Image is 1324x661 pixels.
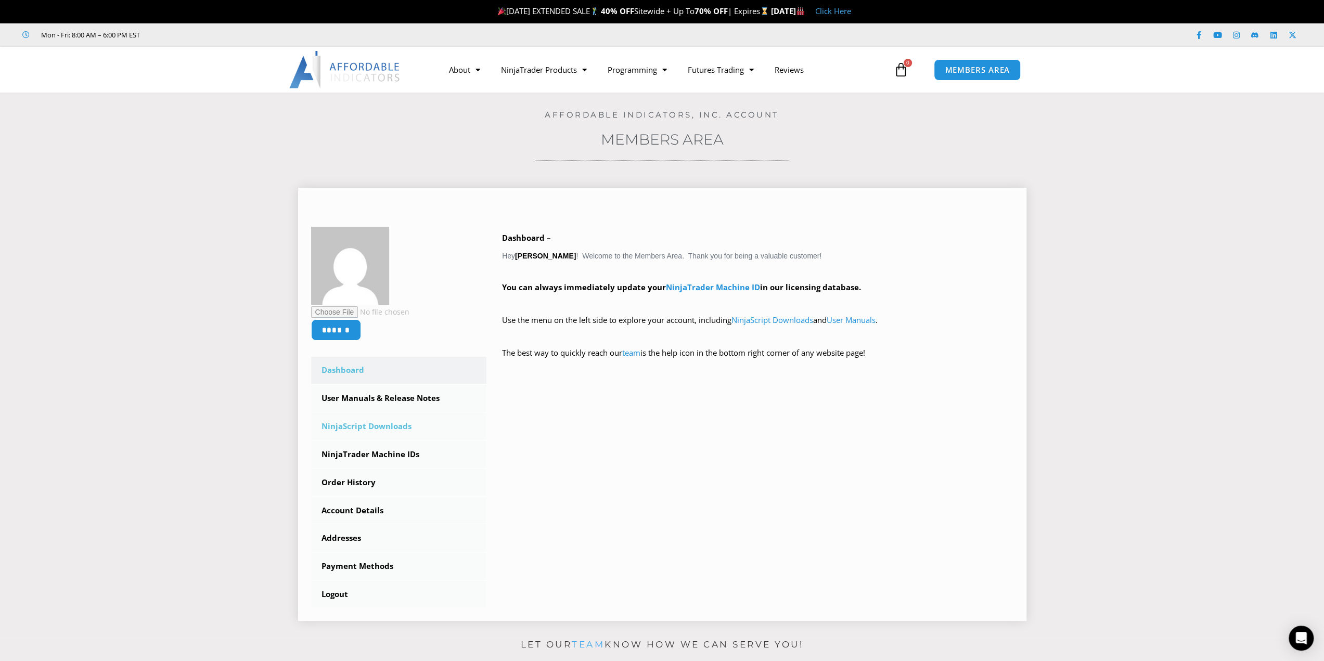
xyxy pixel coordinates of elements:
img: ⌛ [761,7,768,15]
p: Use the menu on the left side to explore your account, including and . [502,313,1013,342]
a: User Manuals & Release Notes [311,385,487,412]
span: Mon - Fri: 8:00 AM – 6:00 PM EST [38,29,140,41]
a: Logout [311,581,487,608]
iframe: Customer reviews powered by Trustpilot [155,30,311,40]
b: Dashboard – [502,232,551,243]
a: team [622,347,640,358]
img: LogoAI | Affordable Indicators – NinjaTrader [289,51,401,88]
a: NinjaScript Downloads [731,315,813,325]
a: NinjaTrader Machine ID [666,282,760,292]
a: Futures Trading [677,58,764,82]
nav: Account pages [311,357,487,608]
p: Let our know how we can serve you! [298,637,1026,653]
img: 🏭 [796,7,804,15]
strong: You can always immediately update your in our licensing database. [502,282,861,292]
a: Order History [311,469,487,496]
strong: 40% OFF [601,6,634,16]
a: MEMBERS AREA [934,59,1021,81]
a: NinjaTrader Products [491,58,597,82]
a: 0 [878,55,924,85]
a: Affordable Indicators, Inc. Account [545,110,779,120]
nav: Menu [439,58,891,82]
strong: 70% OFF [695,6,728,16]
a: Addresses [311,525,487,552]
a: Click Here [815,6,851,16]
p: The best way to quickly reach our is the help icon in the bottom right corner of any website page! [502,346,1013,375]
a: Payment Methods [311,553,487,580]
a: Members Area [601,131,724,148]
span: MEMBERS AREA [945,66,1010,74]
strong: [DATE] [771,6,805,16]
a: Account Details [311,497,487,524]
a: Reviews [764,58,814,82]
a: NinjaTrader Machine IDs [311,441,487,468]
a: NinjaScript Downloads [311,413,487,440]
span: [DATE] EXTENDED SALE Sitewide + Up To | Expires [495,6,771,16]
span: 0 [904,59,912,67]
div: Open Intercom Messenger [1289,626,1314,651]
img: 🏌️‍♂️ [590,7,598,15]
strong: [PERSON_NAME] [515,252,576,260]
a: team [572,639,605,650]
a: Programming [597,58,677,82]
a: About [439,58,491,82]
a: Dashboard [311,357,487,384]
div: Hey ! Welcome to the Members Area. Thank you for being a valuable customer! [502,231,1013,375]
a: User Manuals [827,315,876,325]
img: 🎉 [498,7,506,15]
img: f5d02f681ed276882d606eef2e6d71d0f5e03db29c1cb53756a171ac2d4d0901 [311,227,389,305]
